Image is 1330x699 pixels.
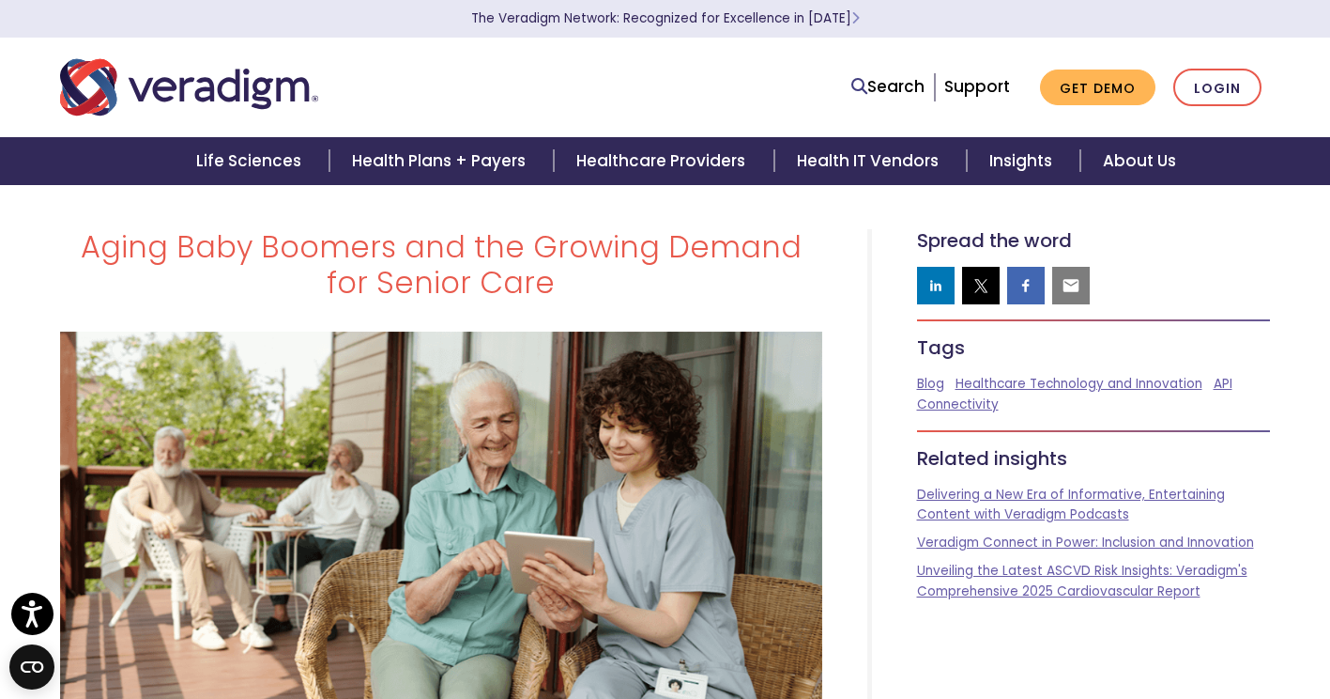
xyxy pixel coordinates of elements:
h5: Tags [917,336,1271,359]
h1: Aging Baby Boomers and the Growing Demand for Senior Care [60,229,822,302]
a: The Veradigm Network: Recognized for Excellence in [DATE]Learn More [471,9,860,27]
a: Unveiling the Latest ASCVD Risk Insights: Veradigm's Comprehensive 2025 Cardiovascular Report [917,562,1247,600]
a: Health Plans + Payers [329,137,554,185]
a: Blog [917,375,944,393]
h5: Spread the word [917,229,1271,252]
img: Veradigm logo [60,56,318,118]
a: About Us [1080,137,1199,185]
a: Get Demo [1040,70,1155,106]
button: Open CMP widget [9,645,54,690]
img: facebook sharing button [1017,276,1035,295]
iframe: Drift Chat Widget [970,564,1307,676]
img: email sharing button [1062,276,1080,295]
a: Support [944,75,1010,98]
a: API Connectivity [917,375,1232,413]
a: Search [851,74,925,100]
a: Login [1173,69,1261,107]
a: Health IT Vendors [774,137,967,185]
img: twitter sharing button [971,276,990,295]
h5: Related insights [917,447,1271,470]
a: Delivering a New Era of Informative, Entertaining Content with Veradigm Podcasts [917,486,1225,524]
a: Healthcare Technology and Innovation [955,375,1202,393]
img: linkedin sharing button [926,276,945,295]
a: Veradigm Connect in Power: Inclusion and Innovation [917,534,1254,551]
a: Insights [967,137,1080,185]
a: Healthcare Providers [554,137,773,185]
span: Learn More [851,9,860,27]
a: Life Sciences [174,137,329,185]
